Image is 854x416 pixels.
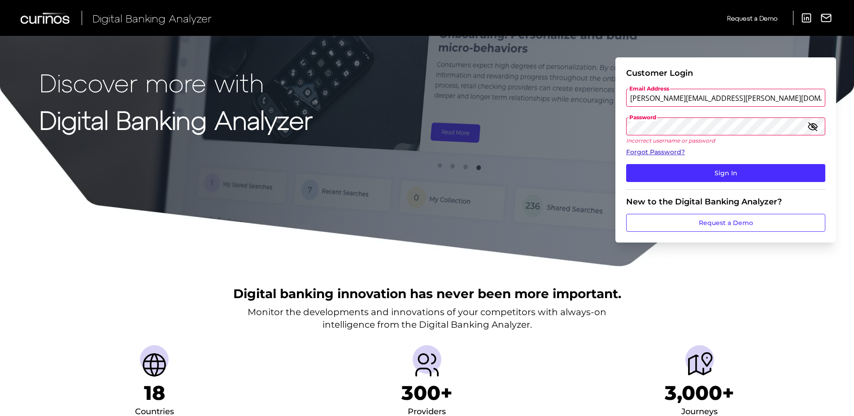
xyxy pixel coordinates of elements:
a: Request a Demo [727,11,777,26]
h1: 3,000+ [665,381,734,405]
button: Sign In [626,164,825,182]
img: Curinos [21,13,71,24]
p: Discover more with [39,68,313,96]
h1: 18 [144,381,165,405]
a: Forgot Password? [626,147,825,157]
div: Customer Login [626,68,825,78]
span: Request a Demo [727,14,777,22]
span: Email Address [628,85,670,92]
p: Monitor the developments and innovations of your competitors with always-on intelligence from the... [248,306,606,331]
img: Providers [413,351,441,379]
p: Incorrect username or password [626,137,825,144]
span: Password [628,114,657,121]
div: New to the Digital Banking Analyzer? [626,197,825,207]
img: Journeys [685,351,714,379]
img: Countries [140,351,169,379]
a: Request a Demo [626,214,825,232]
h2: Digital banking innovation has never been more important. [233,285,621,302]
strong: Digital Banking Analyzer [39,104,313,134]
h1: 300+ [401,381,453,405]
span: Digital Banking Analyzer [92,12,212,25]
